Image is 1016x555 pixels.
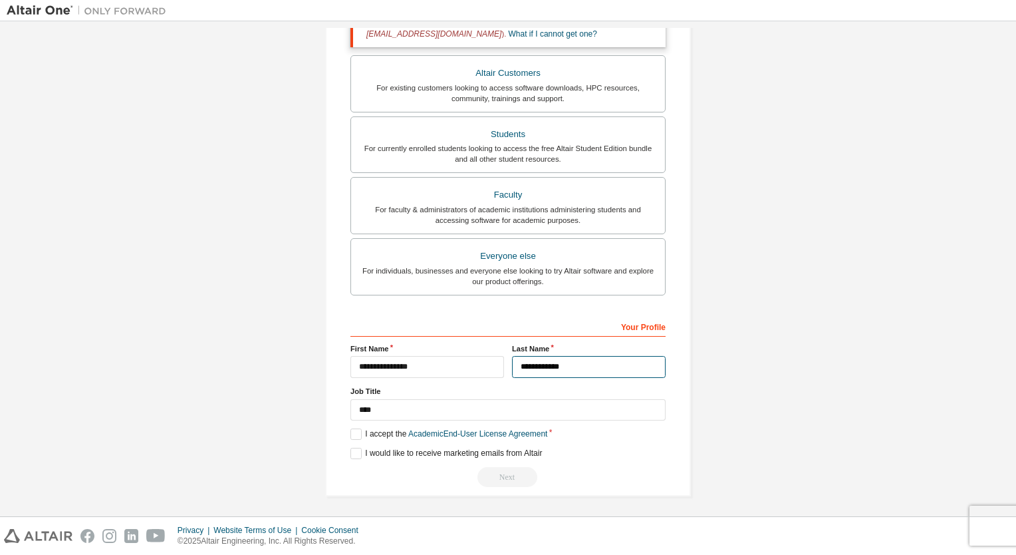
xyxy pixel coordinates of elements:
[509,29,597,39] a: What if I cannot get one?
[366,29,501,39] span: [EMAIL_ADDRESS][DOMAIN_NAME]
[359,266,657,287] div: For individuals, businesses and everyone else looking to try Altair software and explore our prod...
[301,525,366,536] div: Cookie Consent
[350,315,666,337] div: Your Profile
[350,386,666,397] label: Job Title
[359,125,657,144] div: Students
[178,536,366,547] p: © 2025 Altair Engineering, Inc. All Rights Reserved.
[408,429,547,439] a: Academic End-User License Agreement
[350,9,666,47] div: You must enter a valid email address provided by your academic institution (e.g., ).
[359,186,657,204] div: Faculty
[350,467,666,487] div: You need to provide your academic email
[350,448,542,459] label: I would like to receive marketing emails from Altair
[359,83,657,104] div: For existing customers looking to access software downloads, HPC resources, community, trainings ...
[102,529,116,543] img: instagram.svg
[359,64,657,83] div: Altair Customers
[146,529,166,543] img: youtube.svg
[4,529,72,543] img: altair_logo.svg
[80,529,94,543] img: facebook.svg
[7,4,173,17] img: Altair One
[213,525,301,536] div: Website Terms of Use
[178,525,213,536] div: Privacy
[359,247,657,266] div: Everyone else
[124,529,138,543] img: linkedin.svg
[359,143,657,164] div: For currently enrolled students looking to access the free Altair Student Edition bundle and all ...
[350,343,504,354] label: First Name
[512,343,666,354] label: Last Name
[359,204,657,226] div: For faculty & administrators of academic institutions administering students and accessing softwa...
[350,429,547,440] label: I accept the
